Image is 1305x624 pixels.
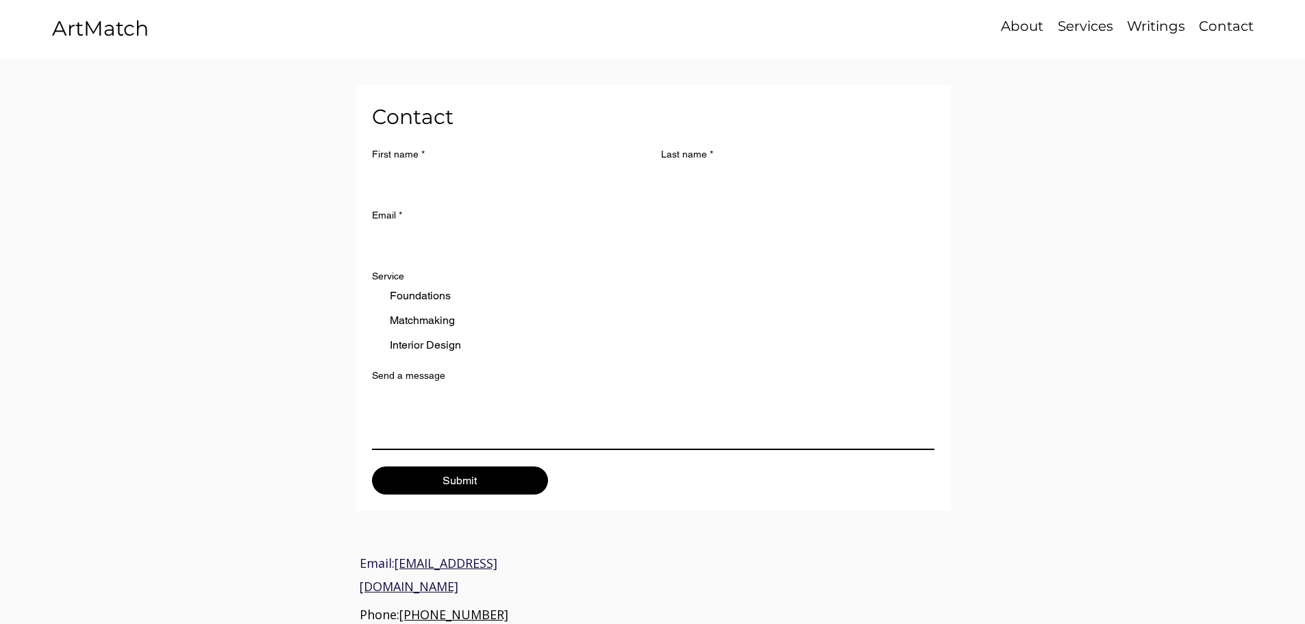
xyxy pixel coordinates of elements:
[390,288,451,304] div: Foundations
[372,166,637,193] input: First name
[1192,16,1260,36] p: Contact
[1051,16,1120,36] p: Services
[661,166,926,193] input: Last name
[52,16,149,41] a: ArtMatch
[372,101,934,495] form: Contact Form 2
[372,271,404,282] div: Service
[372,104,453,129] span: Contact
[399,606,508,623] a: [PHONE_NUMBER]
[360,555,497,594] span: Email:
[372,149,425,160] label: First name
[372,466,549,495] button: Submit
[360,555,497,594] a: [EMAIL_ADDRESS][DOMAIN_NAME]
[1120,16,1192,36] a: Writings
[372,227,926,254] input: Email
[372,210,402,221] label: Email
[1192,16,1260,36] a: Contact
[372,392,934,443] textarea: Send a message
[360,606,508,623] span: Phone:
[443,474,477,487] span: Submit
[390,337,461,353] div: Interior Design
[994,16,1050,36] a: About
[372,370,445,382] label: Send a message
[390,312,455,329] div: Matchmaking
[661,149,713,160] label: Last name
[1050,16,1120,36] a: Services
[949,16,1260,36] nav: Site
